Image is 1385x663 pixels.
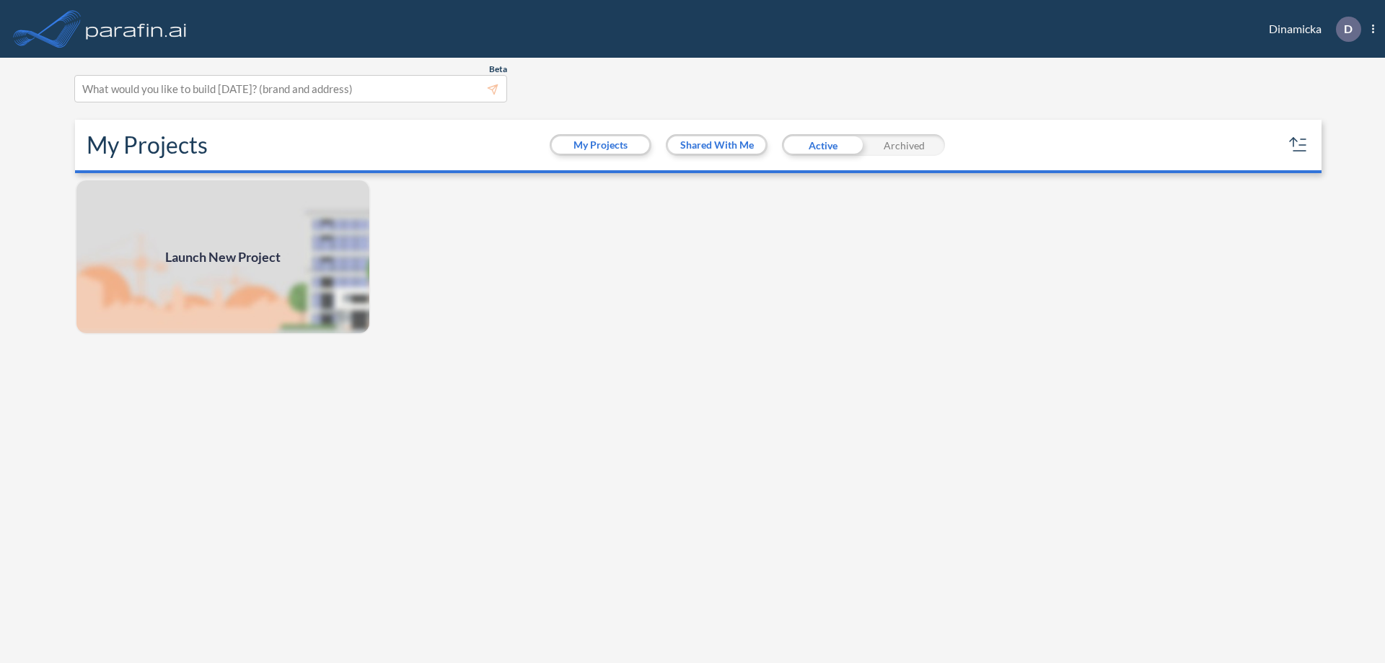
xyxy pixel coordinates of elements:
[87,131,208,159] h2: My Projects
[75,179,371,335] img: add
[83,14,190,43] img: logo
[782,134,863,156] div: Active
[1344,22,1353,35] p: D
[1247,17,1374,42] div: Dinamicka
[863,134,945,156] div: Archived
[489,63,507,75] span: Beta
[165,247,281,267] span: Launch New Project
[75,179,371,335] a: Launch New Project
[1287,133,1310,157] button: sort
[552,136,649,154] button: My Projects
[668,136,765,154] button: Shared With Me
